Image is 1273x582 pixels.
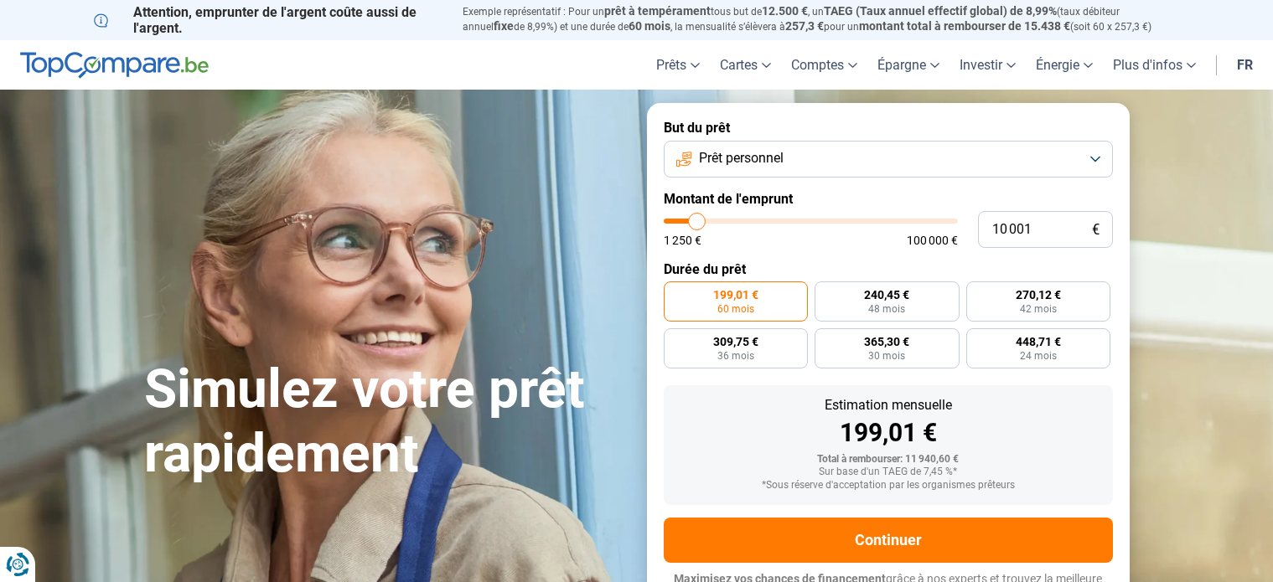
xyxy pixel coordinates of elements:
[785,19,824,33] span: 257,3 €
[717,351,754,361] span: 36 mois
[699,149,784,167] span: Prêt personnel
[1020,351,1057,361] span: 24 mois
[677,420,1100,446] div: 199,01 €
[604,4,711,18] span: prêt à tempérament
[1092,223,1100,237] span: €
[868,304,905,314] span: 48 mois
[646,40,710,90] a: Prêts
[950,40,1026,90] a: Investir
[94,4,442,36] p: Attention, emprunter de l'argent coûte aussi de l'argent.
[664,261,1113,277] label: Durée du prêt
[859,19,1070,33] span: montant total à rembourser de 15.438 €
[664,141,1113,178] button: Prêt personnel
[629,19,670,33] span: 60 mois
[717,304,754,314] span: 60 mois
[868,351,905,361] span: 30 mois
[664,234,701,246] span: 1 250 €
[710,40,781,90] a: Cartes
[864,336,909,348] span: 365,30 €
[677,454,1100,466] div: Total à rembourser: 11 940,60 €
[677,480,1100,492] div: *Sous réserve d'acceptation par les organismes prêteurs
[781,40,867,90] a: Comptes
[867,40,950,90] a: Épargne
[1227,40,1263,90] a: fr
[1026,40,1103,90] a: Énergie
[664,191,1113,207] label: Montant de l'emprunt
[1020,304,1057,314] span: 42 mois
[20,52,209,79] img: TopCompare
[144,358,627,487] h1: Simulez votre prêt rapidement
[664,120,1113,136] label: But du prêt
[463,4,1180,34] p: Exemple représentatif : Pour un tous but de , un (taux débiteur annuel de 8,99%) et une durée de ...
[762,4,808,18] span: 12.500 €
[1103,40,1206,90] a: Plus d'infos
[677,466,1100,478] div: Sur base d'un TAEG de 7,45 %*
[494,19,514,33] span: fixe
[677,399,1100,412] div: Estimation mensuelle
[907,234,958,246] span: 100 000 €
[713,289,758,301] span: 199,01 €
[664,518,1113,563] button: Continuer
[1016,336,1061,348] span: 448,71 €
[824,4,1057,18] span: TAEG (Taux annuel effectif global) de 8,99%
[864,289,909,301] span: 240,45 €
[713,336,758,348] span: 309,75 €
[1016,289,1061,301] span: 270,12 €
